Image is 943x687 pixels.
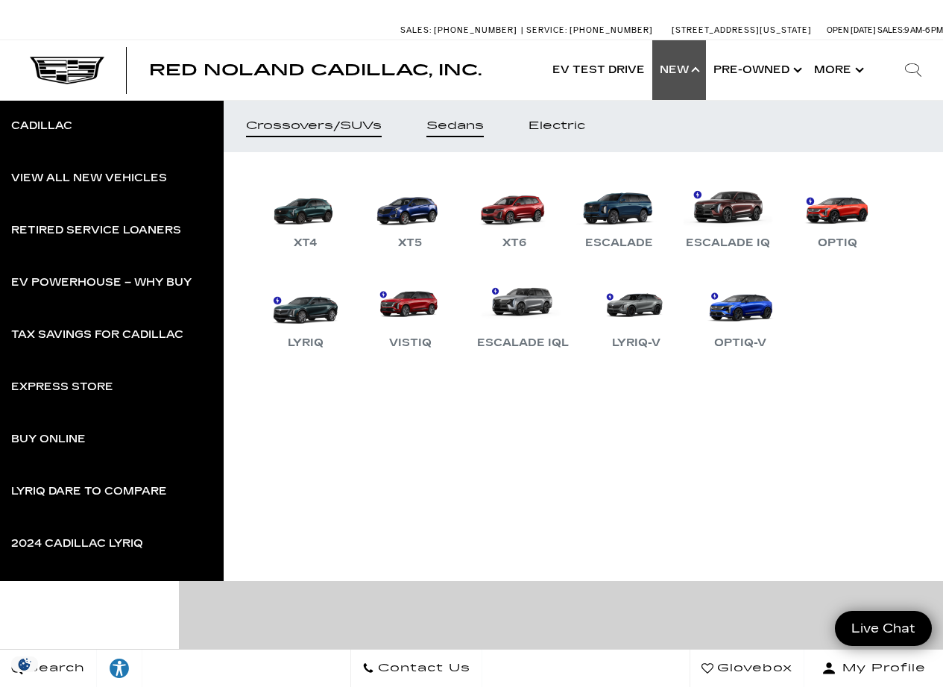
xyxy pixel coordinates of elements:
[696,275,785,352] a: OPTIQ-V
[11,225,181,236] div: Retired Service Loaners
[836,658,926,679] span: My Profile
[7,656,42,672] section: Click to Open Cookie Consent Modal
[545,40,652,100] a: EV Test Drive
[149,61,482,79] span: Red Noland Cadillac, Inc.
[706,40,807,100] a: Pre-Owned
[470,175,559,252] a: XT6
[470,334,576,352] div: Escalade IQL
[713,658,792,679] span: Glovebox
[11,539,143,549] div: 2024 Cadillac LYRIQ
[844,620,923,637] span: Live Chat
[400,26,521,34] a: Sales: [PHONE_NUMBER]
[261,175,350,252] a: XT4
[350,650,482,687] a: Contact Us
[652,40,706,100] a: New
[11,382,113,392] div: Express Store
[804,650,943,687] button: Open user profile menu
[246,121,382,131] div: Crossovers/SUVs
[678,234,778,252] div: Escalade IQ
[883,40,943,100] div: Search
[23,658,85,679] span: Search
[97,657,142,680] div: Explore your accessibility options
[11,173,167,183] div: View All New Vehicles
[904,25,943,35] span: 9 AM-6 PM
[224,100,404,152] a: Crossovers/SUVs
[605,334,668,352] div: LYRIQ-V
[574,175,663,252] a: Escalade
[526,25,567,35] span: Service:
[365,175,455,252] a: XT5
[578,234,660,252] div: Escalade
[30,57,104,85] img: Cadillac Dark Logo with Cadillac White Text
[426,121,484,131] div: Sedans
[591,275,681,352] a: LYRIQ-V
[404,100,506,152] a: Sedans
[11,277,192,288] div: EV Powerhouse – Why Buy
[11,434,86,445] div: Buy Online
[827,25,876,35] span: Open [DATE]
[810,234,865,252] div: OPTIQ
[382,334,439,352] div: VISTIQ
[391,234,429,252] div: XT5
[521,26,657,34] a: Service: [PHONE_NUMBER]
[570,25,653,35] span: [PHONE_NUMBER]
[506,100,608,152] a: Electric
[672,25,812,35] a: [STREET_ADDRESS][US_STATE]
[11,486,167,497] div: LYRIQ Dare to Compare
[690,650,804,687] a: Glovebox
[835,611,932,646] a: Live Chat
[286,234,325,252] div: XT4
[280,334,331,352] div: LYRIQ
[792,175,882,252] a: OPTIQ
[261,275,350,352] a: LYRIQ
[11,121,72,131] div: Cadillac
[877,25,904,35] span: Sales:
[707,334,774,352] div: OPTIQ-V
[470,275,576,352] a: Escalade IQL
[11,330,183,340] div: Tax Savings for Cadillac
[807,40,868,100] button: More
[365,275,455,352] a: VISTIQ
[7,656,42,672] img: Opt-Out Icon
[374,658,470,679] span: Contact Us
[495,234,534,252] div: XT6
[97,650,142,687] a: Explore your accessibility options
[400,25,432,35] span: Sales:
[149,63,482,78] a: Red Noland Cadillac, Inc.
[434,25,517,35] span: [PHONE_NUMBER]
[529,121,585,131] div: Electric
[678,175,778,252] a: Escalade IQ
